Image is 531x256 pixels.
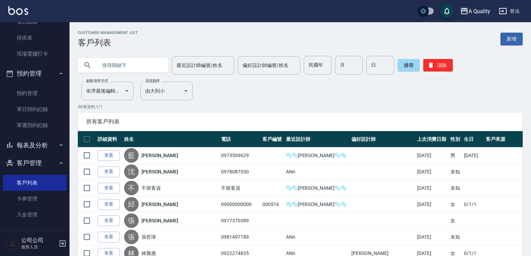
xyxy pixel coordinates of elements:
div: 沈 [124,164,139,179]
a: [PERSON_NAME] [141,152,178,159]
td: 🫧🫧[PERSON_NAME]🫧🫧 [284,147,350,164]
a: 單日預約紀錄 [3,101,67,117]
a: 排班表 [3,30,67,46]
td: 09000000000 [219,196,261,213]
th: 生日 [462,131,484,147]
div: 不 [124,181,139,195]
h3: 客戶列表 [78,38,138,48]
a: 現場電腦打卡 [3,46,67,62]
a: [PERSON_NAME] [141,168,178,175]
span: 所有客戶列表 [86,118,514,125]
th: 姓名 [122,131,219,147]
td: ANn [284,229,350,245]
th: 客戶編號 [261,131,284,147]
img: Person [6,237,19,250]
td: 000516 [261,196,284,213]
a: 查看 [98,215,120,226]
td: [DATE] [415,180,449,196]
button: 清除 [423,59,453,71]
a: 查看 [98,167,120,177]
a: 查看 [98,232,120,242]
a: 查看 [98,150,120,161]
button: 搜尋 [398,59,420,71]
td: [DATE] [462,147,484,164]
input: 搜尋關鍵字 [97,56,163,75]
td: 0978087530 [219,164,261,180]
a: 查看 [98,199,120,210]
div: 藍 [124,148,139,163]
td: 0981497189 [219,229,261,245]
p: 50 筆資料, 1 / 1 [78,104,523,110]
a: 張哲瑋 [141,233,156,240]
a: 單週預約紀錄 [3,117,67,133]
label: 呈現順序 [145,78,160,84]
button: 登出 [496,5,523,18]
a: 預約管理 [3,85,67,101]
p: 服務人員 [21,244,57,250]
td: 女 [449,196,462,213]
h5: 公司公司 [21,237,57,244]
a: [PERSON_NAME] [141,217,178,224]
div: 邱 [124,197,139,212]
td: 男 [449,147,462,164]
div: 由大到小 [140,82,193,100]
button: 預約管理 [3,65,67,83]
div: 張 [124,213,139,228]
th: 上次消費日期 [415,131,449,147]
a: 不留客資 [141,185,161,191]
td: [DATE] [415,229,449,245]
th: 電話 [219,131,261,147]
div: 張 [124,230,139,244]
th: 詳細資料 [96,131,122,147]
button: save [440,4,454,18]
td: 未知 [449,180,462,196]
td: 女 [449,213,462,229]
td: 🫧🫧[PERSON_NAME]🫧🫧 [284,180,350,196]
h2: Customer Management List [78,31,138,35]
th: 最近設計師 [284,131,350,147]
div: A Quality [468,7,491,16]
th: 偏好設計師 [350,131,415,147]
td: [DATE] [415,196,449,213]
td: 0973509629 [219,147,261,164]
button: 客戶管理 [3,154,67,172]
td: 未知 [449,229,462,245]
a: 新增 [500,33,523,45]
td: ANn [284,164,350,180]
label: 顧客排序方式 [86,78,108,84]
button: A Quality [457,4,493,18]
div: 依序最後編輯時間 [81,82,133,100]
button: 報表及分析 [3,136,67,154]
td: 🫧🫧[PERSON_NAME]🫧🫧 [284,196,350,213]
a: [PERSON_NAME] [141,201,178,208]
a: 客戶列表 [3,175,67,191]
td: 0/1/1 [462,196,484,213]
a: 查看 [98,183,120,194]
td: 不留客資 [219,180,261,196]
th: 性別 [449,131,462,147]
td: [DATE] [415,147,449,164]
img: Logo [8,6,28,15]
a: 入金管理 [3,207,67,223]
td: [DATE] [415,164,449,180]
td: 未知 [449,164,462,180]
a: 卡券管理 [3,191,67,207]
td: 0977370389 [219,213,261,229]
th: 客戶來源 [484,131,523,147]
